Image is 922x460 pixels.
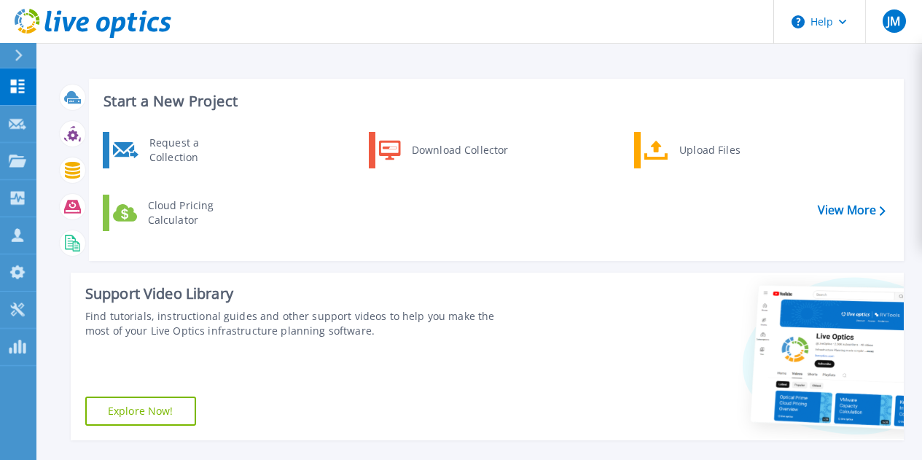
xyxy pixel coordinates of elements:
div: Upload Files [672,136,780,165]
div: Find tutorials, instructional guides and other support videos to help you make the most of your L... [85,309,518,338]
div: Download Collector [405,136,515,165]
a: Cloud Pricing Calculator [103,195,252,231]
a: View More [818,203,886,217]
div: Cloud Pricing Calculator [141,198,249,227]
div: Support Video Library [85,284,518,303]
a: Request a Collection [103,132,252,168]
h3: Start a New Project [103,93,885,109]
a: Upload Files [634,132,784,168]
div: Request a Collection [142,136,249,165]
span: JM [887,15,900,27]
a: Download Collector [369,132,518,168]
a: Explore Now! [85,397,196,426]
